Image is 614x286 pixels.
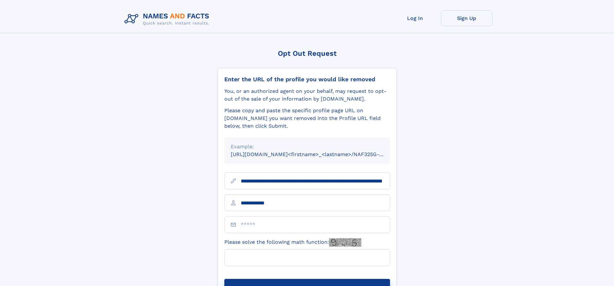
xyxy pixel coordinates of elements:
label: Please solve the following math function: [224,238,361,247]
img: Logo Names and Facts [122,10,215,28]
a: Sign Up [441,10,492,26]
div: Enter the URL of the profile you would like removed [224,76,390,83]
div: Opt Out Request [218,49,397,57]
div: Please copy and paste the specific profile page URL on [DOMAIN_NAME] you want removed into the Pr... [224,107,390,130]
a: Log In [389,10,441,26]
div: Example: [231,143,384,151]
div: You, or an authorized agent on your behalf, may request to opt-out of the sale of your informatio... [224,87,390,103]
small: [URL][DOMAIN_NAME]<firstname>_<lastname>/NAF325G-xxxxxxxx [231,151,402,157]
